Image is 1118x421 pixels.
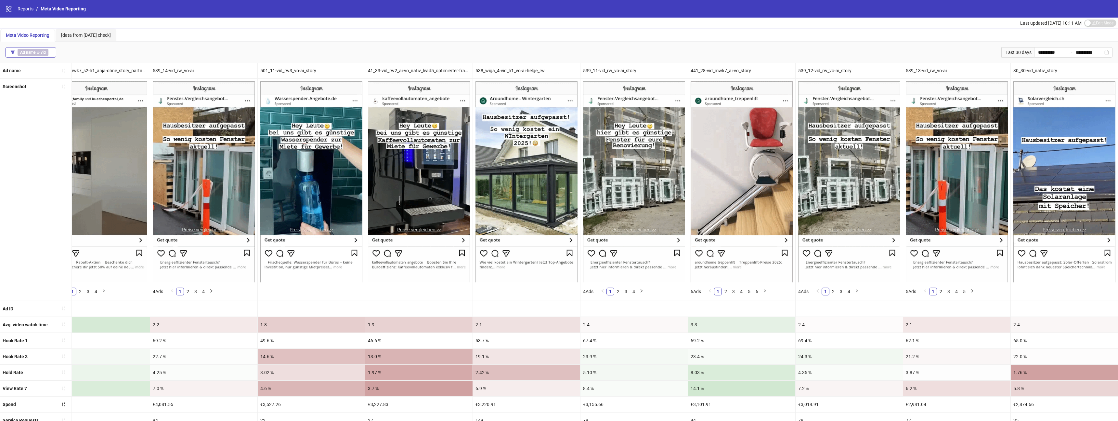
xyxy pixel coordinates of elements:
[838,288,845,295] a: 3
[61,402,66,407] span: sort-descending
[365,365,473,380] div: 1.97 %
[730,288,737,295] li: 3
[903,317,1010,333] div: 2.1
[630,288,637,295] a: 4
[5,47,56,58] button: Ad name ∋ vid
[76,288,84,295] li: 2
[45,81,147,282] img: Screenshot 6903829704261
[3,370,23,375] b: Hold Rate
[937,288,944,295] a: 2
[583,289,593,294] span: 4 Ads
[738,288,745,295] a: 4
[258,333,365,348] div: 49.6 %
[258,349,365,364] div: 14.6 %
[184,288,192,295] li: 2
[1011,63,1118,78] div: 30_30-vid_nativ_story
[61,306,66,311] span: sort-ascending
[258,317,365,333] div: 1.8
[945,288,953,295] li: 3
[192,288,199,295] a: 3
[258,397,365,412] div: €3,527.26
[722,288,730,295] li: 2
[761,288,769,295] li: Next Page
[730,288,737,295] a: 3
[258,381,365,396] div: 4.6 %
[1013,81,1115,282] img: Screenshot 120225940571290238
[207,288,215,295] li: Next Page
[722,288,729,295] a: 2
[170,289,174,293] span: left
[176,288,184,295] a: 1
[921,288,929,295] button: left
[43,63,150,78] div: 588_76-vid_mwk7_s2-h1_anja-ohne_story_partnership
[945,288,952,295] a: 3
[43,365,150,380] div: 6.01 %
[365,381,473,396] div: 3.7 %
[961,288,968,295] a: 5
[761,288,769,295] button: right
[473,333,580,348] div: 53.7 %
[855,289,859,293] span: right
[61,84,66,89] span: sort-ascending
[923,289,927,293] span: left
[903,333,1010,348] div: 62.1 %
[43,349,150,364] div: 23.9 %
[365,349,473,364] div: 13.0 %
[61,33,111,38] span: [data from [DATE] check]
[903,63,1010,78] div: 539_13-vid_rw_vo-ai
[583,81,685,282] img: Screenshot 6902461537671
[61,322,66,327] span: sort-ascending
[580,333,688,348] div: 67.4 %
[763,289,767,293] span: right
[209,289,213,293] span: right
[921,288,929,295] li: Previous Page
[77,288,84,295] a: 2
[1068,50,1073,55] span: to
[753,288,761,295] li: 6
[473,381,580,396] div: 6.9 %
[796,397,903,412] div: €3,014.91
[3,306,13,311] b: Ad ID
[580,349,688,364] div: 23.9 %
[365,317,473,333] div: 1.9
[3,322,48,327] b: Avg. video watch time
[970,289,974,293] span: right
[688,397,795,412] div: €3,101.91
[688,317,795,333] div: 3.3
[688,333,795,348] div: 69.2 %
[953,288,960,295] a: 4
[796,63,903,78] div: 539_12-vid_rw_vo-ai_story
[260,81,362,282] img: Screenshot 6781309924575
[18,49,48,56] span: ∋
[3,402,16,407] b: Spend
[706,288,714,295] li: Previous Page
[953,288,960,295] li: 4
[968,288,976,295] li: Next Page
[737,288,745,295] li: 4
[36,5,38,12] li: /
[829,288,837,295] li: 2
[798,289,809,294] span: 4 Ads
[102,289,106,293] span: right
[796,333,903,348] div: 69.4 %
[84,288,92,295] li: 3
[1068,50,1073,55] span: swap-right
[816,289,820,293] span: left
[41,50,46,55] b: vid
[599,288,606,295] li: Previous Page
[814,288,822,295] li: Previous Page
[607,288,614,295] a: 1
[688,381,795,396] div: 14.1 %
[153,81,255,282] img: Screenshot 6902461537271
[368,81,470,282] img: Screenshot 120231289076670498
[599,288,606,295] button: left
[822,288,829,295] li: 1
[1011,365,1118,380] div: 1.76 %
[906,81,1008,282] img: Screenshot 6902461537471
[937,288,945,295] li: 2
[258,63,365,78] div: 501_11-vid_rw3_vo-ai_story
[150,333,257,348] div: 69.2 %
[601,289,604,293] span: left
[796,381,903,396] div: 7.2 %
[473,365,580,380] div: 2.42 %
